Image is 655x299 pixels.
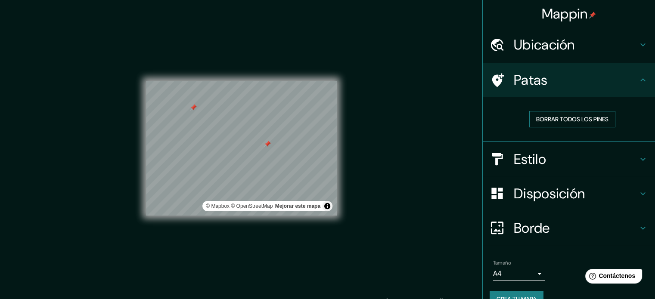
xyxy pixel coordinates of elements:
font: Ubicación [514,36,575,54]
font: Patas [514,71,548,89]
div: Patas [483,63,655,97]
font: Mappin [542,5,588,23]
div: Estilo [483,142,655,176]
a: Mapbox [206,203,230,209]
img: pin-icon.png [589,12,596,18]
div: A4 [493,267,545,281]
font: Mejorar este mapa [275,203,320,209]
iframe: Lanzador de widgets de ayuda [578,265,646,290]
canvas: Mapa [146,81,337,216]
font: Borrar todos los pines [536,115,608,123]
font: © Mapbox [206,203,230,209]
font: Tamaño [493,259,511,266]
button: Activar o desactivar atribución [322,201,332,211]
a: Map feedback [275,203,320,209]
font: Disposición [514,185,585,203]
font: A4 [493,269,502,278]
button: Borrar todos los pines [529,111,615,127]
div: Ubicación [483,28,655,62]
a: Mapa de OpenStreet [231,203,273,209]
font: Estilo [514,150,546,168]
div: Borde [483,211,655,245]
font: Borde [514,219,550,237]
div: Disposición [483,176,655,211]
font: © OpenStreetMap [231,203,273,209]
